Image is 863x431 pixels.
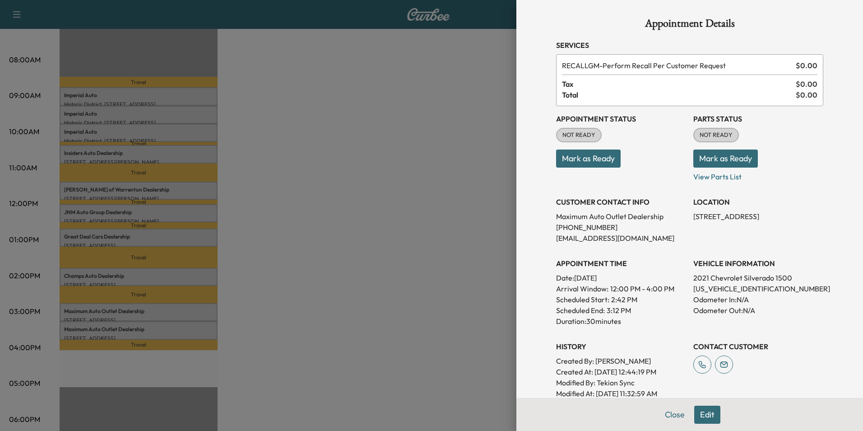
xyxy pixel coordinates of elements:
[693,211,823,222] p: [STREET_ADDRESS]
[556,388,686,399] p: Modified At : [DATE] 11:32:59 AM
[607,305,631,316] p: 3:12 PM
[556,211,686,222] p: Maximum Auto Outlet Dealership
[693,294,823,305] p: Odometer In: N/A
[556,222,686,233] p: [PHONE_NUMBER]
[556,356,686,366] p: Created By : [PERSON_NAME]
[556,341,686,352] h3: History
[693,272,823,283] p: 2021 Chevrolet Silverado 1500
[693,113,823,124] h3: Parts Status
[693,197,823,207] h3: LOCATION
[693,258,823,269] h3: VEHICLE INFORMATION
[562,79,796,89] span: Tax
[796,79,817,89] span: $ 0.00
[556,366,686,377] p: Created At : [DATE] 12:44:19 PM
[693,341,823,352] h3: CONTACT CUSTOMER
[611,294,637,305] p: 2:42 PM
[796,89,817,100] span: $ 0.00
[556,272,686,283] p: Date: [DATE]
[562,60,792,71] span: Perform Recall Per Customer Request
[659,406,691,424] button: Close
[556,18,823,33] h1: Appointment Details
[557,131,601,140] span: NOT READY
[693,283,823,294] p: [US_VEHICLE_IDENTIFICATION_NUMBER]
[556,316,686,327] p: Duration: 30 minutes
[556,283,686,294] p: Arrival Window:
[556,233,686,244] p: [EMAIL_ADDRESS][DOMAIN_NAME]
[694,406,720,424] button: Edit
[693,168,823,182] p: View Parts List
[694,131,738,140] span: NOT READY
[610,283,674,294] span: 12:00 PM - 4:00 PM
[562,89,796,100] span: Total
[556,305,605,316] p: Scheduled End:
[556,377,686,388] p: Modified By : Tekion Sync
[556,40,823,51] h3: Services
[796,60,817,71] span: $ 0.00
[556,197,686,207] h3: CUSTOMER CONTACT INFO
[556,294,609,305] p: Scheduled Start:
[556,113,686,124] h3: Appointment Status
[693,150,758,168] button: Mark as Ready
[556,258,686,269] h3: APPOINTMENT TIME
[556,150,621,168] button: Mark as Ready
[693,305,823,316] p: Odometer Out: N/A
